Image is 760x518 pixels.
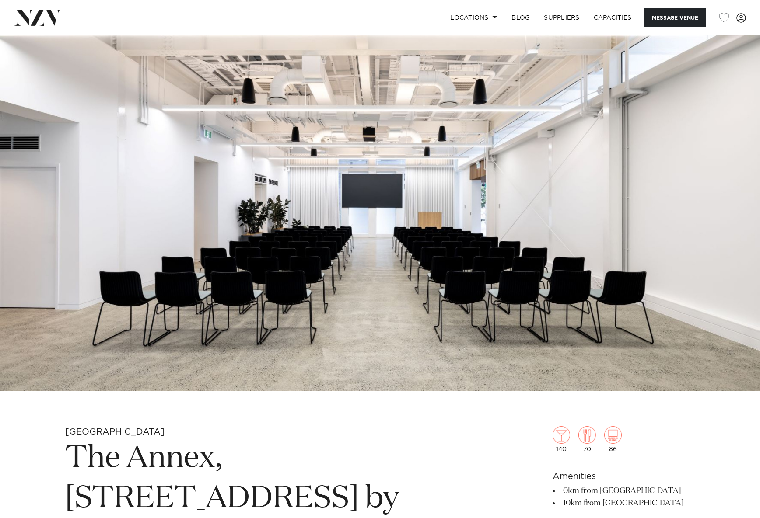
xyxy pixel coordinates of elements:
div: 140 [553,426,570,452]
a: SUPPLIERS [537,8,586,27]
h6: Amenities [553,470,695,483]
a: Capacities [587,8,639,27]
div: 86 [604,426,622,452]
li: 0km from [GEOGRAPHIC_DATA] [553,485,695,497]
img: nzv-logo.png [14,10,62,25]
small: [GEOGRAPHIC_DATA] [65,428,165,436]
li: 10km from [GEOGRAPHIC_DATA] [553,497,695,509]
div: 70 [578,426,596,452]
a: Locations [443,8,504,27]
a: BLOG [504,8,537,27]
img: dining.png [578,426,596,444]
img: cocktail.png [553,426,570,444]
img: theatre.png [604,426,622,444]
button: Message Venue [644,8,706,27]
